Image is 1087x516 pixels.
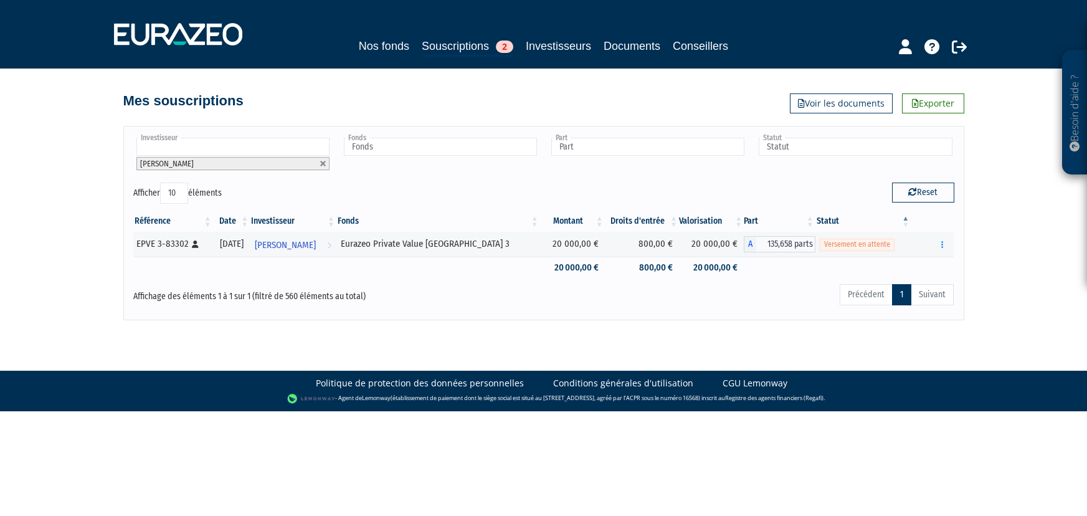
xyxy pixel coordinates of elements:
a: 1 [892,284,911,305]
p: Besoin d'aide ? [1068,57,1082,169]
th: Référence : activer pour trier la colonne par ordre croissant [133,211,213,232]
th: Part: activer pour trier la colonne par ordre croissant [744,211,815,232]
a: Souscriptions2 [422,37,513,57]
i: Voir l'investisseur [327,234,331,257]
div: - Agent de (établissement de paiement dont le siège social est situé au [STREET_ADDRESS], agréé p... [12,393,1075,405]
img: logo-lemonway.png [287,393,335,405]
h4: Mes souscriptions [123,93,244,108]
span: 2 [496,41,513,53]
a: Voir les documents [790,93,893,113]
div: Affichage des éléments 1 à 1 sur 1 (filtré de 560 éléments au total) [133,283,465,303]
div: A - Eurazeo Private Value Europe 3 [744,236,815,252]
button: Reset [892,183,954,203]
a: Documents [604,37,660,55]
a: Conseillers [673,37,728,55]
div: Eurazeo Private Value [GEOGRAPHIC_DATA] 3 [341,237,536,251]
a: Investisseurs [526,37,591,55]
a: Nos fonds [359,37,409,55]
td: 800,00 € [605,232,679,257]
a: Exporter [902,93,964,113]
a: CGU Lemonway [723,377,787,389]
th: Valorisation: activer pour trier la colonne par ordre croissant [679,211,744,232]
td: 20 000,00 € [540,232,605,257]
th: Montant: activer pour trier la colonne par ordre croissant [540,211,605,232]
th: Droits d'entrée: activer pour trier la colonne par ordre croissant [605,211,679,232]
span: 135,658 parts [756,236,815,252]
div: [DATE] [217,237,246,251]
i: [Français] Personne physique [192,241,199,248]
td: 20 000,00 € [679,232,744,257]
select: Afficheréléments [160,183,188,204]
span: [PERSON_NAME] [140,159,194,168]
a: Lemonway [362,394,391,402]
a: Politique de protection des données personnelles [316,377,524,389]
td: 800,00 € [605,257,679,279]
img: 1732889491-logotype_eurazeo_blanc_rvb.png [114,23,242,45]
span: [PERSON_NAME] [255,234,316,257]
span: A [744,236,756,252]
td: 20 000,00 € [540,257,605,279]
a: [PERSON_NAME] [250,232,336,257]
th: Date: activer pour trier la colonne par ordre croissant [213,211,250,232]
th: Investisseur: activer pour trier la colonne par ordre croissant [250,211,336,232]
label: Afficher éléments [133,183,222,204]
th: Statut : activer pour trier la colonne par ordre d&eacute;croissant [815,211,911,232]
th: Fonds: activer pour trier la colonne par ordre croissant [336,211,540,232]
span: Versement en attente [820,239,895,251]
a: Conditions générales d'utilisation [553,377,693,389]
div: EPVE 3-83302 [136,237,209,251]
td: 20 000,00 € [679,257,744,279]
a: Registre des agents financiers (Regafi) [725,394,824,402]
